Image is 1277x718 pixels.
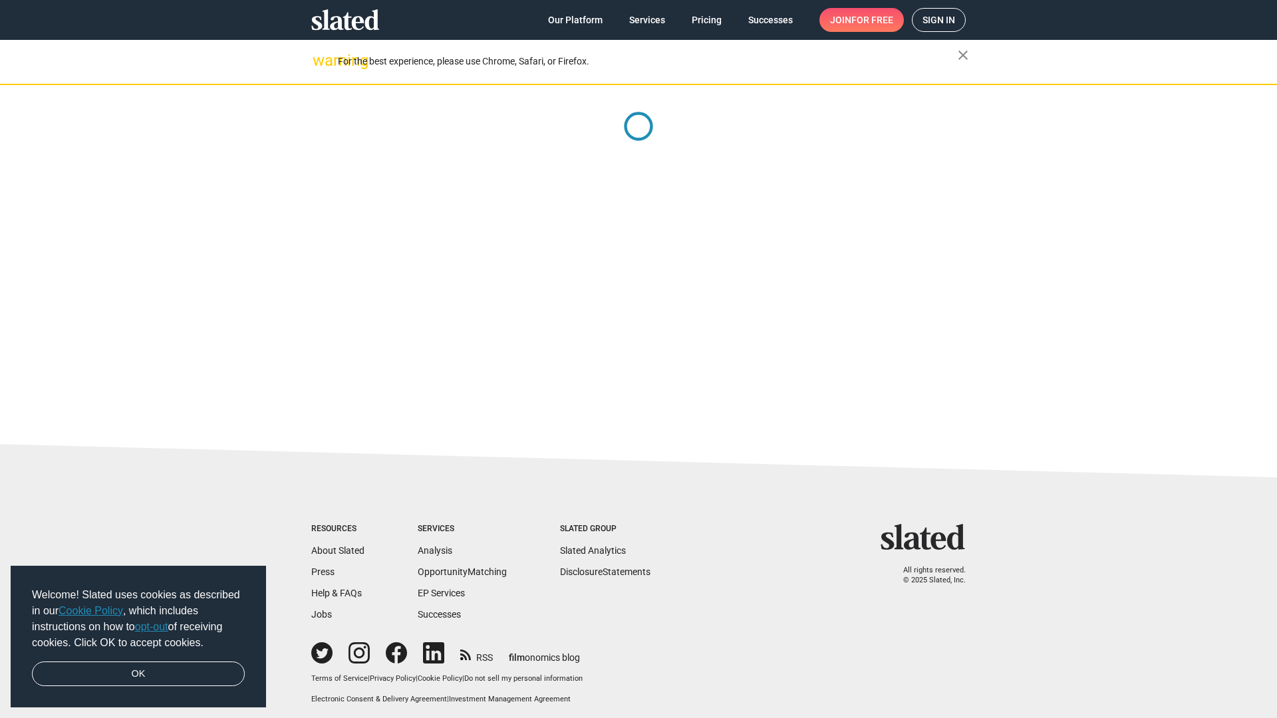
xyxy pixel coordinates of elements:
[418,566,507,577] a: OpportunityMatching
[548,8,603,32] span: Our Platform
[418,588,465,598] a: EP Services
[922,9,955,31] span: Sign in
[560,566,650,577] a: DisclosureStatements
[418,524,507,535] div: Services
[311,545,364,556] a: About Slated
[955,47,971,63] mat-icon: close
[509,641,580,664] a: filmonomics blog
[59,605,123,616] a: Cookie Policy
[619,8,676,32] a: Services
[912,8,966,32] a: Sign in
[416,674,418,683] span: |
[464,674,583,684] button: Do not sell my personal information
[368,674,370,683] span: |
[819,8,904,32] a: Joinfor free
[311,674,368,683] a: Terms of Service
[418,609,461,620] a: Successes
[738,8,803,32] a: Successes
[370,674,416,683] a: Privacy Policy
[311,695,447,703] a: Electronic Consent & Delivery Agreement
[560,524,650,535] div: Slated Group
[681,8,732,32] a: Pricing
[692,8,722,32] span: Pricing
[447,695,449,703] span: |
[32,587,245,651] span: Welcome! Slated uses cookies as described in our , which includes instructions on how to of recei...
[748,8,793,32] span: Successes
[830,8,893,32] span: Join
[311,609,332,620] a: Jobs
[851,8,893,32] span: for free
[338,53,958,70] div: For the best experience, please use Chrome, Safari, or Firefox.
[449,695,571,703] a: Investment Management Agreement
[11,566,266,708] div: cookieconsent
[311,524,364,535] div: Resources
[509,652,525,663] span: film
[889,566,966,585] p: All rights reserved. © 2025 Slated, Inc.
[560,545,626,556] a: Slated Analytics
[313,53,329,68] mat-icon: warning
[418,674,462,683] a: Cookie Policy
[460,644,493,664] a: RSS
[32,661,245,687] a: dismiss cookie message
[462,674,464,683] span: |
[311,588,362,598] a: Help & FAQs
[537,8,613,32] a: Our Platform
[418,545,452,556] a: Analysis
[135,621,168,632] a: opt-out
[629,8,665,32] span: Services
[311,566,335,577] a: Press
